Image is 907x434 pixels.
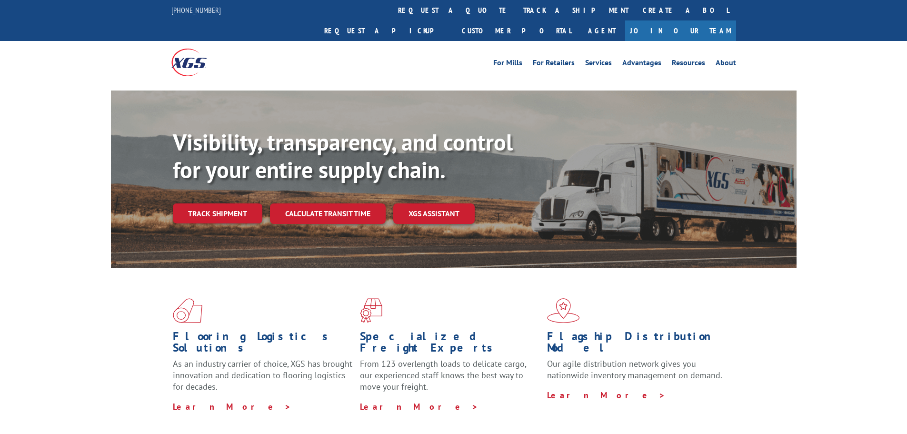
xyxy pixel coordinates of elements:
span: Our agile distribution network gives you nationwide inventory management on demand. [547,358,722,381]
a: Resources [672,59,705,70]
a: For Mills [493,59,522,70]
a: Request a pickup [317,20,455,41]
a: Advantages [622,59,661,70]
a: Learn More > [360,401,478,412]
span: As an industry carrier of choice, XGS has brought innovation and dedication to flooring logistics... [173,358,352,392]
a: Agent [578,20,625,41]
h1: Specialized Freight Experts [360,331,540,358]
a: Learn More > [547,390,666,401]
a: Services [585,59,612,70]
a: Calculate transit time [270,203,386,224]
h1: Flagship Distribution Model [547,331,727,358]
a: [PHONE_NUMBER] [171,5,221,15]
a: Customer Portal [455,20,578,41]
a: Track shipment [173,203,262,223]
a: For Retailers [533,59,575,70]
p: From 123 overlength loads to delicate cargo, our experienced staff knows the best way to move you... [360,358,540,401]
img: xgs-icon-total-supply-chain-intelligence-red [173,298,202,323]
h1: Flooring Logistics Solutions [173,331,353,358]
b: Visibility, transparency, and control for your entire supply chain. [173,127,513,184]
img: xgs-icon-flagship-distribution-model-red [547,298,580,323]
a: Join Our Team [625,20,736,41]
a: Learn More > [173,401,291,412]
a: XGS ASSISTANT [393,203,475,224]
img: xgs-icon-focused-on-flooring-red [360,298,382,323]
a: About [716,59,736,70]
